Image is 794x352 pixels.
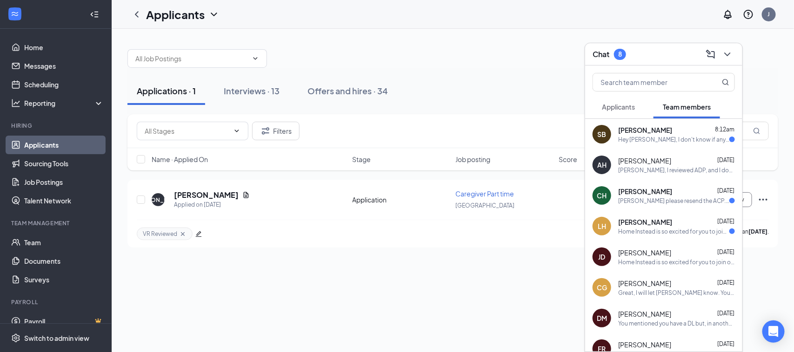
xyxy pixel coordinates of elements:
svg: ChevronLeft [131,9,142,20]
div: Team Management [11,219,102,227]
span: [PERSON_NAME] [618,125,672,135]
div: CH [597,191,607,200]
span: [DATE] [717,187,734,194]
button: ComposeMessage [703,47,718,62]
div: [PERSON_NAME], I reviewed ADP, and I don't see your documents completed. Were you able to sign in... [618,166,735,174]
svg: Settings [11,333,20,343]
b: [DATE] [748,228,767,235]
svg: Analysis [11,98,20,108]
button: ChevronDown [720,47,735,62]
div: Offers and hires · 34 [307,85,388,97]
span: [PERSON_NAME] [618,279,671,288]
div: Open Intercom Messenger [762,320,785,343]
svg: MagnifyingGlass [722,78,729,86]
span: Applicants [602,103,635,111]
h5: [PERSON_NAME] [174,190,239,200]
span: [PERSON_NAME] [618,217,672,227]
span: VR Reviewed [143,230,177,238]
div: LH [598,222,606,231]
a: Team [24,233,104,252]
input: Search team member [593,73,703,91]
span: [PERSON_NAME] [618,187,672,196]
div: Payroll [11,298,102,306]
div: J [768,10,770,18]
h3: Chat [593,49,609,59]
svg: ComposeMessage [705,49,716,60]
div: You mentioned you have a DL but, in another state, ([US_STATE]) that license is not valid due to ... [618,319,735,327]
div: Hey [PERSON_NAME], I don't know if anybody got in touch with you yet but I just need to know if t... [618,136,729,143]
svg: ChevronDown [233,127,240,135]
svg: ChevronDown [252,55,259,62]
input: All Stages [145,126,229,136]
span: [DATE] [717,279,734,286]
span: Job posting [455,155,490,164]
a: Applicants [24,136,104,154]
div: Application [353,195,450,204]
div: SB [598,130,607,139]
div: Switch to admin view [24,333,89,343]
span: [DATE] [717,248,734,255]
div: Home Instead is so excited for you to join our team! Do you know anyone else who might be interes... [618,228,729,235]
button: Filter Filters [252,122,300,140]
div: Interviews · 13 [224,85,280,97]
a: Surveys [24,270,104,289]
svg: ChevronDown [208,9,220,20]
svg: Collapse [90,10,99,19]
a: Documents [24,252,104,270]
span: [DATE] [717,310,734,317]
svg: Filter [260,125,271,137]
span: [PERSON_NAME] [618,156,671,165]
span: Team members [663,103,711,111]
span: [DATE] [717,156,734,163]
div: CG [597,283,607,292]
span: [DATE] [717,340,734,347]
svg: ChevronDown [722,49,733,60]
a: Talent Network [24,191,104,210]
span: [DATE] [717,218,734,225]
a: Messages [24,57,104,75]
svg: Notifications [722,9,734,20]
div: Great, I will let [PERSON_NAME] know. Your fingerprints have returned as well, that is cleared. Y... [618,289,735,297]
svg: MagnifyingGlass [753,127,761,135]
div: Hiring [11,122,102,130]
a: Sourcing Tools [24,154,104,173]
svg: Document [242,191,250,199]
div: 8 [618,50,622,58]
svg: Ellipses [758,194,769,205]
span: [PERSON_NAME] [618,340,671,349]
a: PayrollCrown [24,312,104,331]
div: DM [597,313,607,323]
span: Stage [353,155,371,164]
span: edit [195,231,202,237]
a: Job Postings [24,173,104,191]
svg: QuestionInfo [743,9,754,20]
svg: WorkstreamLogo [10,9,20,19]
span: 8:12am [715,126,734,133]
div: JD [599,252,606,261]
div: Home Instead is so excited for you to join our team! Do you know anyone else who might be interes... [618,258,735,266]
span: [PERSON_NAME] [618,309,671,319]
span: [GEOGRAPHIC_DATA] [455,202,514,209]
span: Score [559,155,577,164]
div: Reporting [24,98,104,108]
div: [PERSON_NAME] [134,196,182,204]
div: Applied on [DATE] [174,200,250,209]
div: AH [597,160,607,169]
span: [PERSON_NAME] [618,248,671,257]
a: Scheduling [24,75,104,94]
span: Caregiver Part time [455,189,514,198]
div: Applications · 1 [137,85,196,97]
h1: Applicants [146,7,205,22]
a: Home [24,38,104,57]
span: Name · Applied On [152,155,208,164]
input: All Job Postings [135,53,248,64]
div: [PERSON_NAME] please resend the ACP. What email address should I look for. [618,197,729,205]
svg: Cross [179,230,187,238]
